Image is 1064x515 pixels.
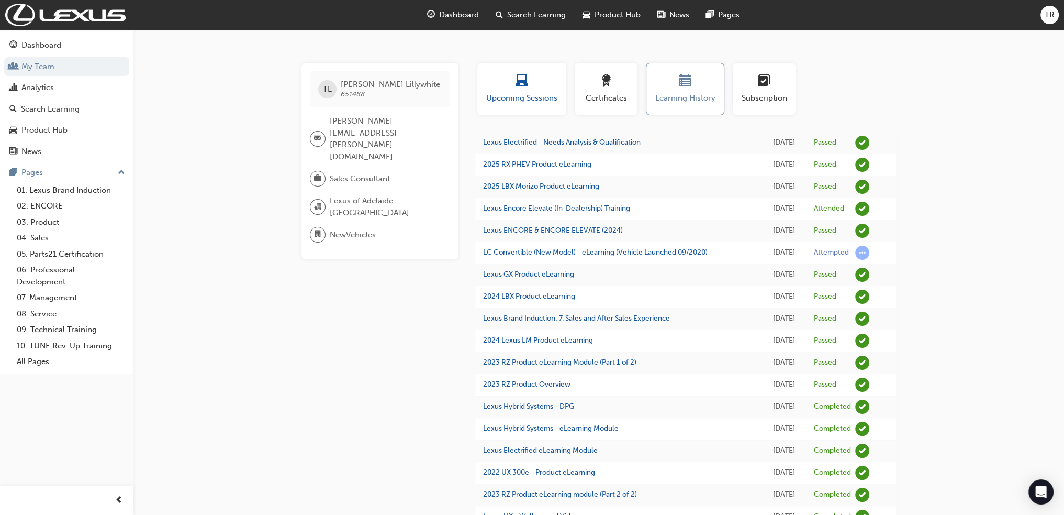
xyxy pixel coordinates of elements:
span: Sales Consultant [330,173,390,185]
span: learningRecordVerb_COMPLETE-icon [855,488,869,502]
a: My Team [4,57,129,76]
div: Passed [814,358,836,368]
div: Passed [814,182,836,192]
div: Dashboard [21,39,61,51]
span: up-icon [118,166,125,180]
a: 2025 LBX Morizo Product eLearning [483,182,599,191]
a: Lexus Electrified eLearning Module [483,446,598,455]
span: car-icon [9,126,17,135]
a: 03. Product [13,214,129,231]
span: learningRecordVerb_COMPLETE-icon [855,422,869,436]
div: Thu Dec 14 2023 15:52:57 GMT+1030 (Australian Central Daylight Time) [769,335,799,347]
span: email-icon [314,132,321,146]
div: Open Intercom Messenger [1028,479,1054,505]
a: 04. Sales [13,230,129,246]
span: car-icon [583,8,590,21]
span: learningRecordVerb_ATTEND-icon [855,202,869,216]
span: department-icon [314,228,321,242]
a: Lexus GX Product eLearning [483,270,574,279]
button: Upcoming Sessions [477,63,566,115]
div: Analytics [21,82,54,94]
span: organisation-icon [314,200,321,214]
span: learningRecordVerb_PASS-icon [855,356,869,370]
div: Passed [814,226,836,236]
span: learningRecordVerb_COMPLETE-icon [855,444,869,458]
div: Pages [21,167,43,179]
span: people-icon [9,62,17,72]
div: Tue Feb 27 2024 13:07:46 GMT+1030 (Australian Central Daylight Time) [769,269,799,281]
span: Upcoming Sessions [485,92,558,104]
span: TR [1045,9,1055,21]
a: guage-iconDashboard [419,4,487,26]
div: Passed [814,314,836,324]
a: 2023 RZ Product Overview [483,380,570,389]
div: Wed Nov 15 2023 12:44:36 GMT+1030 (Australian Central Daylight Time) [769,379,799,391]
a: Product Hub [4,120,129,140]
a: 09. Technical Training [13,322,129,338]
span: learningRecordVerb_PASS-icon [855,136,869,150]
div: Passed [814,380,836,390]
span: news-icon [9,147,17,157]
a: 07. Management [13,290,129,306]
a: 10. TUNE Rev-Up Training [13,338,129,354]
button: Learning History [646,63,724,115]
div: Passed [814,336,836,346]
span: [PERSON_NAME] Lillywhite [341,80,440,89]
a: Lexus ENCORE & ENCORE ELEVATE (2024) [483,226,623,235]
div: Wed Feb 19 2025 09:00:00 GMT+1030 (Australian Central Daylight Time) [769,203,799,215]
a: 2022 UX 300e - Product eLearning [483,468,595,477]
div: Completed [814,490,851,500]
span: Product Hub [595,9,641,21]
a: 02. ENCORE [13,198,129,214]
a: 01. Lexus Brand Induction [13,182,129,199]
a: Search Learning [4,100,129,119]
div: Wed Nov 08 2023 00:30:00 GMT+1030 (Australian Central Daylight Time) [769,467,799,479]
span: learningRecordVerb_PASS-icon [855,312,869,326]
span: learningRecordVerb_PASS-icon [855,158,869,172]
span: NewVehicles [330,229,376,241]
button: Pages [4,163,129,182]
a: LC Convertible (New Model) - eLearning (Vehicle Launched 09/2020) [483,248,708,257]
span: Subscription [741,92,788,104]
span: Search Learning [507,9,566,21]
img: Trak [5,4,126,26]
div: Thu Nov 02 2023 00:30:00 GMT+1030 (Australian Central Daylight Time) [769,489,799,501]
div: Completed [814,468,851,478]
button: DashboardMy TeamAnalyticsSearch LearningProduct HubNews [4,34,129,163]
div: Thu Apr 10 2025 10:19:48 GMT+0930 (Australian Central Standard Time) [769,137,799,149]
div: Thu Apr 10 2025 10:15:44 GMT+0930 (Australian Central Standard Time) [769,159,799,171]
div: Wed Nov 08 2023 00:30:00 GMT+1030 (Australian Central Daylight Time) [769,445,799,457]
a: 2023 RZ Product eLearning Module (Part 1 of 2) [483,358,636,367]
span: [PERSON_NAME][EMAIL_ADDRESS][PERSON_NAME][DOMAIN_NAME] [330,115,442,162]
a: Lexus Hybrid Systems - eLearning Module [483,424,619,433]
a: News [4,142,129,161]
button: Subscription [733,63,796,115]
span: guage-icon [9,41,17,50]
div: Thu Feb 29 2024 15:54:22 GMT+1030 (Australian Central Daylight Time) [769,247,799,259]
div: Passed [814,160,836,170]
div: Passed [814,292,836,302]
div: Wed May 08 2024 08:29:24 GMT+0930 (Australian Central Standard Time) [769,225,799,237]
div: News [21,146,41,158]
div: Wed Nov 08 2023 00:30:00 GMT+1030 (Australian Central Daylight Time) [769,401,799,413]
span: Lexus of Adelaide - [GEOGRAPHIC_DATA] [330,195,442,218]
span: search-icon [496,8,503,21]
span: pages-icon [706,8,714,21]
span: briefcase-icon [314,172,321,185]
span: Dashboard [439,9,479,21]
span: prev-icon [115,494,123,507]
a: All Pages [13,354,129,370]
span: learningRecordVerb_PASS-icon [855,378,869,392]
a: car-iconProduct Hub [574,4,649,26]
a: 2024 LBX Product eLearning [483,292,575,301]
a: Lexus Encore Elevate (In-Dealership) Training [483,204,630,213]
a: 2025 RX PHEV Product eLearning [483,160,591,169]
span: guage-icon [427,8,435,21]
a: 05. Parts21 Certification [13,246,129,262]
div: Wed Jan 31 2024 15:13:57 GMT+1030 (Australian Central Daylight Time) [769,313,799,325]
a: pages-iconPages [698,4,748,26]
a: Lexus Brand Induction: 7. Sales and After Sales Experience [483,314,670,323]
div: Attempted [814,248,849,258]
span: Learning History [654,92,716,104]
